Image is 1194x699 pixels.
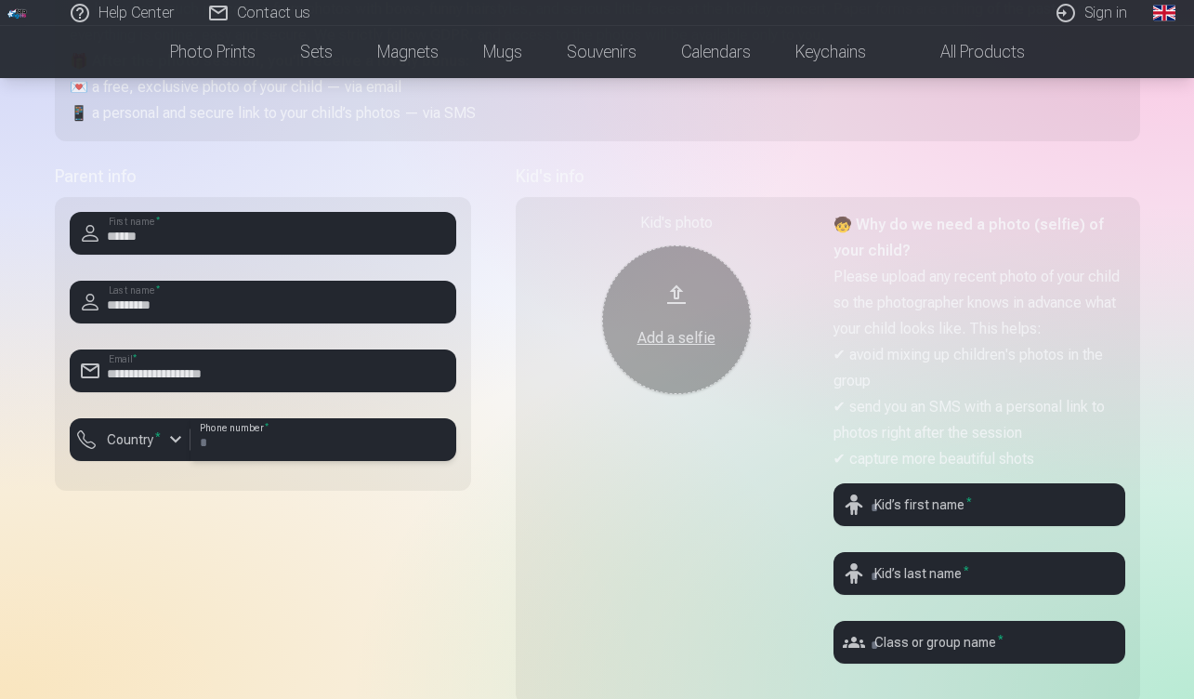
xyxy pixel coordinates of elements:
a: Sets [278,26,355,78]
p: ✔ send you an SMS with a personal link to photos right after the session [833,394,1125,446]
h5: Parent info [55,164,471,190]
p: ✔ avoid mixing up children's photos in the group [833,342,1125,394]
h5: Kid's info [516,164,1140,190]
p: 📱 a personal and secure link to your child’s photos — via SMS [70,100,1125,126]
div: Kid's photo [531,212,822,234]
button: Add a selfie [602,245,751,394]
img: /fa1 [7,7,28,19]
label: Country [99,430,168,449]
a: Mugs [461,26,545,78]
a: Photo prints [148,26,278,78]
p: Please upload any recent photo of your child so the photographer knows in advance what your child... [833,264,1125,342]
button: Country* [70,418,190,461]
p: 💌 a free, exclusive photo of your child — via email [70,74,1125,100]
a: Souvenirs [545,26,659,78]
a: All products [888,26,1047,78]
p: ✔ capture more beautiful shots [833,446,1125,472]
div: Add a selfie [621,327,732,349]
strong: 🧒 Why do we need a photo (selfie) of your child? [833,216,1104,259]
a: Magnets [355,26,461,78]
a: Keychains [773,26,888,78]
a: Calendars [659,26,773,78]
